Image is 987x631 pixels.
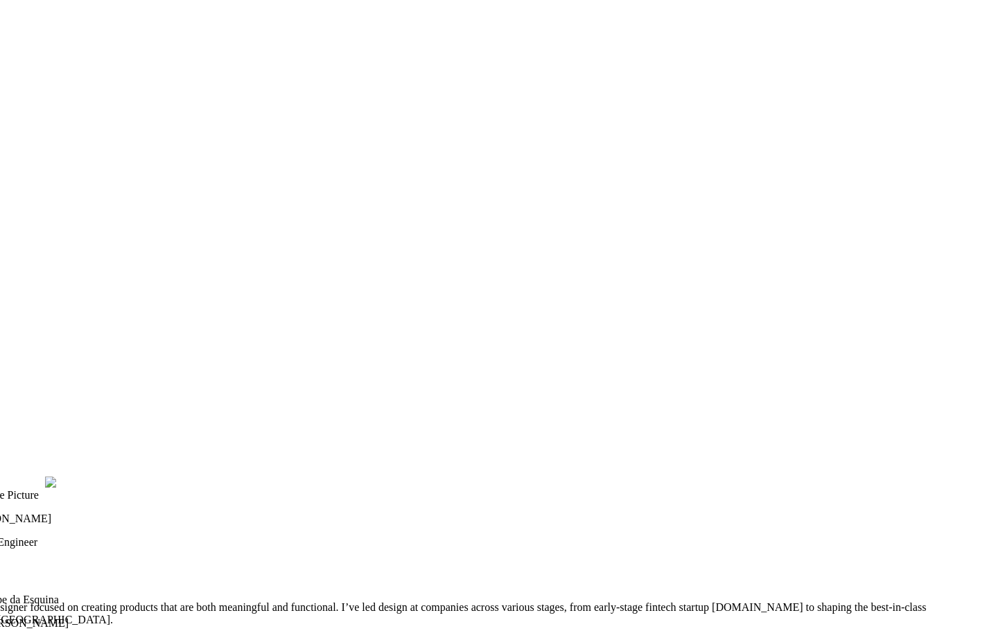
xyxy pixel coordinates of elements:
img: Profile example [45,477,127,489]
